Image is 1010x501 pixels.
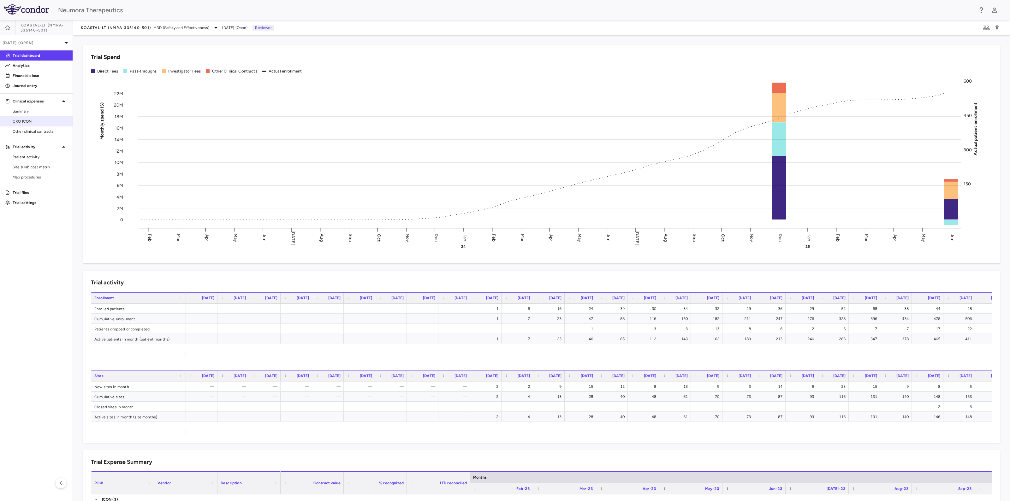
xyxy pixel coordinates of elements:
[634,230,640,245] text: [DATE]
[413,314,435,324] div: —
[921,233,926,242] text: May
[381,382,404,392] div: —
[91,412,186,422] div: Active sites in month (site months)
[13,144,60,150] p: Trial activity
[697,304,719,314] div: 32
[21,23,73,33] span: KOASTAL-LT (NMRA-335140-501)
[328,374,341,378] span: [DATE]
[835,234,841,241] text: Feb
[949,392,972,402] div: 153
[255,314,277,324] div: —
[833,296,846,300] span: [DATE]
[491,234,496,241] text: Feb
[13,200,68,206] p: Trial settings
[854,304,877,314] div: 68
[223,382,246,392] div: —
[349,314,372,324] div: —
[964,113,972,118] tspan: 450
[413,324,435,334] div: —
[663,234,668,242] text: Aug
[665,334,688,344] div: 143
[644,296,656,300] span: [DATE]
[675,374,688,378] span: [DATE]
[223,392,246,402] div: —
[91,278,124,287] h6: Trial activity
[462,234,468,241] text: Jan
[973,102,978,155] tspan: Actual patient enrollment
[476,382,498,392] div: 2
[697,324,719,334] div: 13
[212,68,257,74] div: Other Clinical Contracts
[4,4,49,15] img: logo-full-SnFGN8VE.png
[570,382,593,392] div: 15
[991,374,1003,378] span: [DATE]
[192,392,214,402] div: —
[854,392,877,402] div: 131
[791,382,814,392] div: 6
[202,296,214,300] span: [DATE]
[115,125,123,131] tspan: 16M
[91,392,186,401] div: Cumulative sites
[823,382,846,392] div: 23
[918,392,940,402] div: 148
[791,324,814,334] div: 2
[760,392,782,402] div: 87
[223,324,246,334] div: —
[97,68,118,74] div: Direct Fees
[760,304,782,314] div: 36
[262,234,267,241] text: Jun
[13,190,68,195] p: Trial files
[918,314,940,324] div: 478
[697,382,719,392] div: 9
[476,334,498,344] div: 1
[297,374,309,378] span: [DATE]
[886,314,909,324] div: 434
[318,382,341,392] div: —
[486,374,498,378] span: [DATE]
[13,53,68,58] p: Trial dashboard
[665,382,688,392] div: 13
[13,98,60,104] p: Clinical expenses
[486,296,498,300] span: [DATE]
[286,334,309,344] div: —
[13,63,68,68] p: Analytics
[204,234,210,241] text: Apr
[570,304,593,314] div: 24
[192,402,214,412] div: —
[949,382,972,392] div: 5
[507,314,530,324] div: 7
[633,334,656,344] div: 112
[791,392,814,402] div: 93
[286,402,309,412] div: —
[3,40,62,46] p: [DATE] (Open)
[665,314,688,324] div: 150
[318,334,341,344] div: —
[520,234,525,241] text: Mar
[981,392,1003,402] div: 156
[577,233,582,242] text: May
[928,296,940,300] span: [DATE]
[865,296,877,300] span: [DATE]
[318,304,341,314] div: —
[854,324,877,334] div: 7
[255,392,277,402] div: —
[644,374,656,378] span: [DATE]
[413,334,435,344] div: —
[360,296,372,300] span: [DATE]
[234,374,246,378] span: [DATE]
[391,296,404,300] span: [DATE]
[265,374,277,378] span: [DATE]
[865,374,877,378] span: [DATE]
[981,304,1003,314] div: 18
[633,392,656,402] div: 48
[854,334,877,344] div: 347
[461,244,466,249] text: 24
[94,296,114,300] span: Enrollment
[928,374,940,378] span: [DATE]
[223,334,246,344] div: —
[413,382,435,392] div: —
[602,382,625,392] div: 12
[318,324,341,334] div: —
[981,324,1003,334] div: 27
[728,324,751,334] div: 8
